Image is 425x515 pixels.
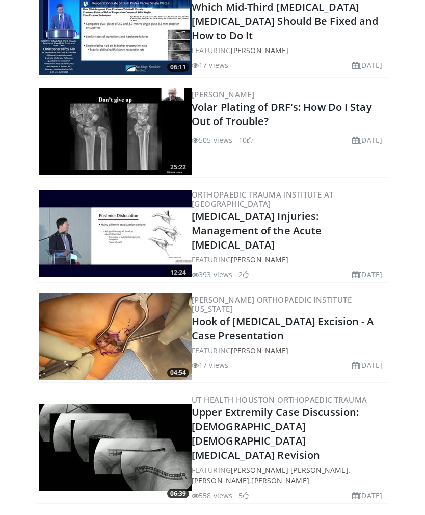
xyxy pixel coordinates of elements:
[192,395,367,405] a: UT Health Houston Orthopaedic Trauma
[39,191,192,278] a: 12:24
[192,190,333,209] a: Orthopaedic Trauma Institute at [GEOGRAPHIC_DATA]
[192,101,372,129] a: Volar Plating of DRF's: How Do I Stay Out of Trouble?
[167,489,189,499] span: 06:39
[39,191,192,278] img: dfbfe3f5-b82f-4c66-80a3-db02704f7e49.300x170_q85_crop-smart_upscale.jpg
[192,491,232,501] li: 558 views
[231,255,288,265] a: [PERSON_NAME]
[352,269,382,280] li: [DATE]
[238,135,253,146] li: 10
[231,346,288,356] a: [PERSON_NAME]
[231,465,288,475] a: [PERSON_NAME]
[167,369,189,378] span: 04:54
[192,315,374,343] a: Hook of [MEDICAL_DATA] Excision - A Case Presentation
[238,491,249,501] li: 5
[167,163,189,173] span: 25:22
[251,476,309,486] a: [PERSON_NAME]
[39,404,192,491] a: 06:39
[231,46,288,56] a: [PERSON_NAME]
[192,255,386,265] div: FEATURING
[192,60,228,71] li: 17 views
[352,60,382,71] li: [DATE]
[352,135,382,146] li: [DATE]
[192,476,249,486] a: [PERSON_NAME]
[290,465,348,475] a: [PERSON_NAME]
[192,135,232,146] li: 505 views
[192,1,378,43] a: Which Mid-Third [MEDICAL_DATA] [MEDICAL_DATA] Should Be Fixed and How to Do It
[167,63,189,72] span: 06:11
[39,88,192,175] a: 25:22
[39,293,192,380] img: 411af4a2-5d0f-403f-af37-34f92f7c7660.300x170_q85_crop-smart_upscale.jpg
[192,465,386,486] div: FEATURING , , ,
[192,295,352,314] a: [PERSON_NAME] Orthopaedic Institute [US_STATE]
[238,269,249,280] li: 2
[192,346,386,356] div: FEATURING
[192,406,359,462] a: Upper Extremily Case Discussion: [DEMOGRAPHIC_DATA] [DEMOGRAPHIC_DATA] [MEDICAL_DATA] Revision
[192,45,386,56] div: FEATURING
[352,491,382,501] li: [DATE]
[352,360,382,371] li: [DATE]
[192,90,254,100] a: [PERSON_NAME]
[39,404,192,491] img: a71ed069-d9fd-42b3-b2ae-9b7e70f2824b.300x170_q85_crop-smart_upscale.jpg
[167,268,189,278] span: 12:24
[39,88,192,175] img: ebe61d0f-8e1b-483b-889e-3f37e4d5c071.300x170_q85_crop-smart_upscale.jpg
[192,210,322,252] a: [MEDICAL_DATA] Injuries: Management of the Acute [MEDICAL_DATA]
[39,293,192,380] a: 04:54
[192,360,228,371] li: 17 views
[192,269,232,280] li: 393 views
